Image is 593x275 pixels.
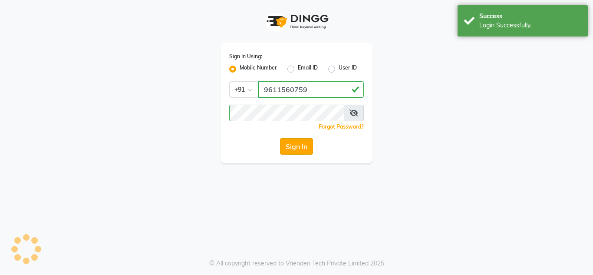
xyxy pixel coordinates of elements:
label: Sign In Using: [229,53,262,60]
label: Email ID [298,64,318,74]
div: Success [479,12,581,21]
label: Mobile Number [240,64,277,74]
a: Forgot Password? [319,123,364,130]
label: User ID [339,64,357,74]
input: Username [229,105,344,121]
div: Login Successfully. [479,21,581,30]
button: Sign In [280,138,313,155]
input: Username [258,81,364,98]
img: logo1.svg [262,9,331,34]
